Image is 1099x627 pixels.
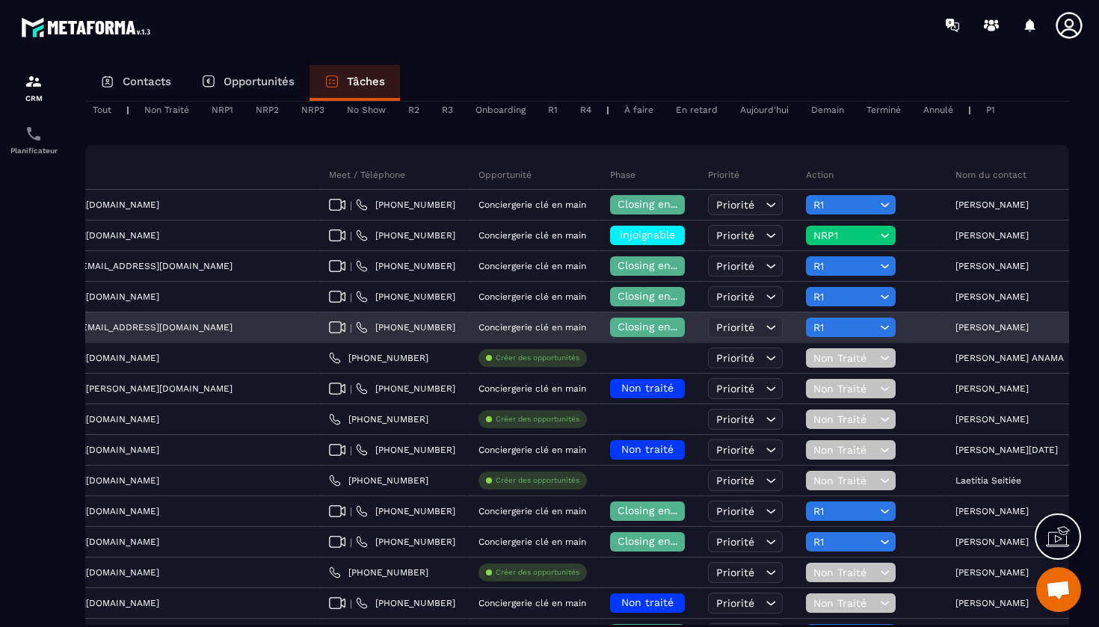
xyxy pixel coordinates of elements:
span: Priorité [716,444,754,456]
p: Créer des opportunités [496,475,579,486]
span: Closing en cours [618,259,703,271]
span: R1 [813,260,876,272]
span: | [350,598,352,609]
div: Onboarding [468,101,533,119]
p: [PERSON_NAME] [955,537,1029,547]
span: Closing en cours [618,504,703,516]
a: Contacts [85,65,186,101]
p: Laetitia Seitiée [955,475,1021,486]
a: [PHONE_NUMBER] [356,229,455,241]
p: Planificateur [4,146,64,155]
p: Opportunités [224,75,295,88]
p: [PERSON_NAME] [955,230,1029,241]
p: Conciergerie clé en main [478,291,586,302]
p: Contacts [123,75,171,88]
span: R1 [813,291,876,303]
span: R1 [813,536,876,548]
span: Non Traité [813,597,876,609]
span: Non Traité [813,444,876,456]
p: [PERSON_NAME] [955,261,1029,271]
span: Priorité [716,505,754,517]
p: Priorité [708,169,739,181]
a: [PHONE_NUMBER] [356,199,455,211]
p: [PERSON_NAME][DATE] [955,445,1058,455]
span: Priorité [716,260,754,272]
span: | [350,506,352,517]
span: Closing en cours [618,198,703,210]
a: [PHONE_NUMBER] [356,505,455,517]
span: Priorité [716,383,754,395]
p: Conciergerie clé en main [478,598,586,608]
span: Priorité [716,352,754,364]
a: [PHONE_NUMBER] [356,444,455,456]
p: [PERSON_NAME] [955,506,1029,516]
span: R1 [813,321,876,333]
div: Aujourd'hui [733,101,796,119]
span: Closing en cours [618,290,703,302]
div: Tout [85,101,119,119]
span: Non Traité [813,475,876,487]
div: Non Traité [137,101,197,119]
p: [PERSON_NAME] [955,200,1029,210]
p: Conciergerie clé en main [478,200,586,210]
span: | [350,322,352,333]
span: R1 [813,199,876,211]
div: Terminé [859,101,908,119]
span: Non traité [621,443,674,455]
a: formationformationCRM [4,61,64,114]
span: Closing en cours [618,535,703,547]
span: | [350,230,352,241]
p: [PERSON_NAME] ANAMA [955,353,1064,363]
div: Demain [804,101,852,119]
span: Non Traité [813,383,876,395]
p: Meet / Téléphone [329,169,405,181]
p: [PERSON_NAME] [955,567,1029,578]
span: Priorité [716,475,754,487]
div: R4 [573,101,599,119]
span: injoignable [620,229,675,241]
p: Créer des opportunités [496,353,579,363]
p: Tâches [347,75,385,88]
p: [PERSON_NAME] [955,414,1029,424]
span: Priorité [716,291,754,303]
span: Priorité [716,321,754,333]
div: À faire [617,101,661,119]
div: NRP3 [294,101,332,119]
p: | [606,105,609,115]
p: Conciergerie clé en main [478,322,586,333]
p: CRM [4,94,64,102]
span: | [350,291,352,303]
span: NRP1 [813,229,876,241]
div: R3 [434,101,461,119]
span: Priorité [716,566,754,578]
a: [PHONE_NUMBER] [356,597,455,609]
a: [PHONE_NUMBER] [356,383,455,395]
a: [PHONE_NUMBER] [329,475,428,487]
a: Opportunités [186,65,310,101]
a: [PHONE_NUMBER] [329,352,428,364]
span: Priorité [716,199,754,211]
span: | [350,383,352,395]
p: Action [806,169,834,181]
a: schedulerschedulerPlanificateur [4,114,64,166]
p: Créer des opportunités [496,567,579,578]
div: R2 [401,101,427,119]
div: P1 [979,101,1003,119]
div: R1 [541,101,565,119]
p: Conciergerie clé en main [478,383,586,394]
p: Nom du contact [955,169,1026,181]
div: NRP1 [204,101,241,119]
span: Priorité [716,413,754,425]
p: [PERSON_NAME] [955,598,1029,608]
p: [PERSON_NAME] [955,383,1029,394]
div: Annulé [916,101,961,119]
p: Conciergerie clé en main [478,445,586,455]
span: Priorité [716,229,754,241]
p: [PERSON_NAME] [955,322,1029,333]
span: | [350,537,352,548]
a: [PHONE_NUMBER] [356,260,455,272]
span: | [350,445,352,456]
p: Conciergerie clé en main [478,506,586,516]
span: | [350,261,352,272]
span: Non Traité [813,566,876,578]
